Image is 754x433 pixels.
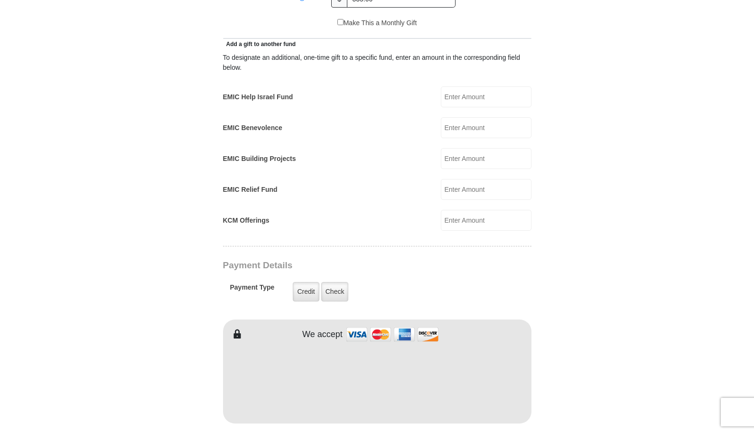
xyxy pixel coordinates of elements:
label: Credit [293,282,319,301]
input: Enter Amount [441,210,531,231]
input: Make This a Monthly Gift [337,19,344,25]
h4: We accept [302,329,343,340]
input: Enter Amount [441,179,531,200]
label: Make This a Monthly Gift [337,18,417,28]
span: Add a gift to another fund [223,41,296,47]
img: credit cards accepted [345,324,440,345]
input: Enter Amount [441,148,531,169]
label: EMIC Benevolence [223,123,282,133]
label: Check [321,282,349,301]
input: Enter Amount [441,86,531,107]
label: EMIC Building Projects [223,154,296,164]
label: EMIC Relief Fund [223,185,278,195]
h3: Payment Details [223,260,465,271]
div: To designate an additional, one-time gift to a specific fund, enter an amount in the correspondin... [223,53,531,73]
h5: Payment Type [230,283,275,296]
label: EMIC Help Israel Fund [223,92,293,102]
label: KCM Offerings [223,216,270,226]
input: Enter Amount [441,117,531,138]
